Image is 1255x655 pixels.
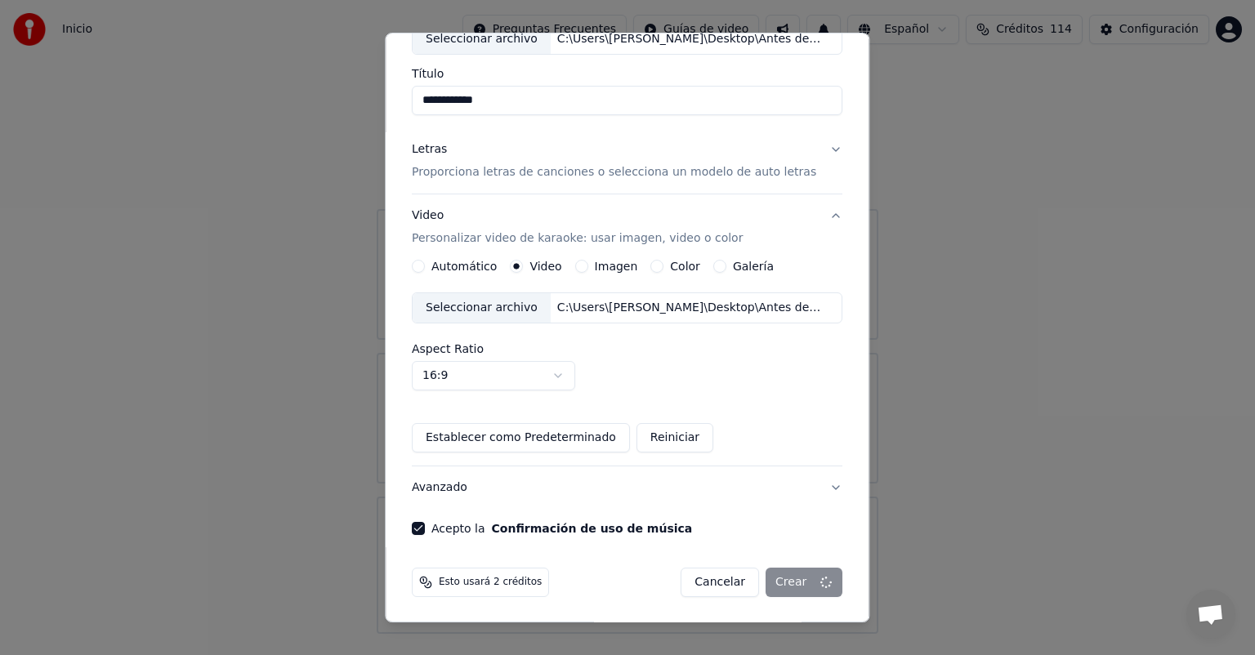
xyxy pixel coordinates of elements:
[412,260,842,466] div: VideoPersonalizar video de karaoke: usar imagen, video o color
[412,343,842,354] label: Aspect Ratio
[671,261,701,272] label: Color
[412,128,842,194] button: LetrasProporciona letras de canciones o selecciona un modelo de auto letras
[412,194,842,260] button: VideoPersonalizar video de karaoke: usar imagen, video o color
[413,25,551,54] div: Seleccionar archivo
[412,164,816,180] p: Proporciona letras de canciones o selecciona un modelo de auto letras
[412,423,630,452] button: Establecer como Predeterminado
[412,68,842,79] label: Título
[636,423,713,452] button: Reiniciar
[412,141,447,158] div: Letras
[530,261,562,272] label: Video
[595,261,638,272] label: Imagen
[551,300,828,316] div: C:\Users\[PERSON_NAME]\Desktop\Antes del Karaoke\Torre Fuerte.mkv
[681,568,760,597] button: Cancelar
[412,466,842,509] button: Avanzado
[413,293,551,323] div: Seleccionar archivo
[412,207,743,247] div: Video
[431,523,692,534] label: Acepto la
[733,261,774,272] label: Galería
[431,261,497,272] label: Automático
[439,576,542,589] span: Esto usará 2 créditos
[551,31,828,47] div: C:\Users\[PERSON_NAME]\Desktop\Antes del Karaoke\Torre Fuerte.mkv
[492,523,693,534] button: Acepto la
[412,230,743,247] p: Personalizar video de karaoke: usar imagen, video o color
